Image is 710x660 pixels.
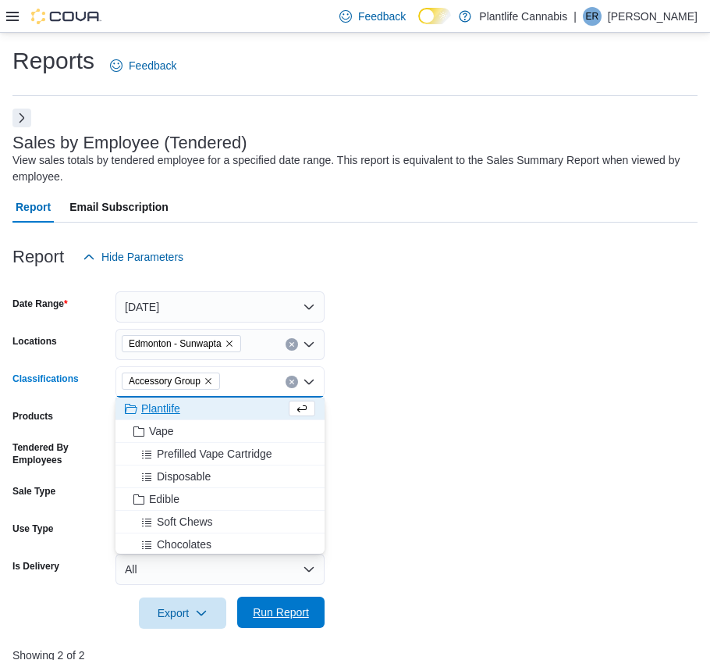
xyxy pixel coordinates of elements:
h3: Sales by Employee (Tendered) [12,134,247,152]
p: | [573,7,577,26]
input: Dark Mode [418,8,451,24]
button: [DATE] [115,291,325,323]
button: Prefilled Vape Cartridge [115,443,325,466]
p: [PERSON_NAME] [608,7,698,26]
button: Soft Chews [115,511,325,533]
h1: Reports [12,45,94,77]
button: Export [139,598,226,629]
span: Report [16,191,51,223]
span: Dark Mode [418,24,419,25]
img: Cova [31,9,101,24]
button: Hide Parameters [76,241,190,273]
div: Ernie Reyes [583,7,602,26]
span: Email Subscription [69,191,169,223]
span: Edmonton - Sunwapta [129,336,222,351]
label: Is Delivery [12,560,59,573]
button: Edible [115,488,325,511]
span: Edible [149,491,179,507]
button: Remove Edmonton - Sunwapta from selection in this group [225,339,234,348]
a: Feedback [104,50,183,81]
span: Export [148,598,217,629]
span: Chocolates [157,537,211,552]
span: Plantlife [141,401,180,416]
label: Use Type [12,523,53,535]
button: Next [12,109,31,127]
button: All [115,554,325,585]
label: Sale Type [12,485,55,498]
span: Accessory Group [122,373,220,390]
span: Hide Parameters [101,249,183,265]
button: Clear input [286,338,298,351]
span: ER [586,7,599,26]
label: Tendered By Employees [12,441,109,466]
span: Run Report [253,605,309,620]
label: Locations [12,335,57,348]
span: Vape [149,423,174,439]
span: Disposable [157,469,211,484]
button: Chocolates [115,533,325,556]
span: Feedback [129,58,176,73]
label: Classifications [12,373,79,385]
label: Date Range [12,298,68,310]
span: Edmonton - Sunwapta [122,335,241,352]
button: Vape [115,420,325,443]
button: Run Report [237,597,325,628]
button: Clear input [286,376,298,388]
a: Feedback [333,1,412,32]
button: Open list of options [303,338,315,351]
button: Plantlife [115,398,325,420]
p: Plantlife Cannabis [479,7,567,26]
h3: Report [12,248,64,266]
span: Soft Chews [157,514,213,530]
span: Accessory Group [129,373,201,389]
span: Prefilled Vape Cartridge [157,446,272,462]
div: View sales totals by tendered employee for a specified date range. This report is equivalent to t... [12,152,690,185]
label: Products [12,410,53,423]
span: Feedback [358,9,406,24]
button: Close list of options [303,376,315,388]
button: Remove Accessory Group from selection in this group [204,376,213,386]
button: Disposable [115,466,325,488]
